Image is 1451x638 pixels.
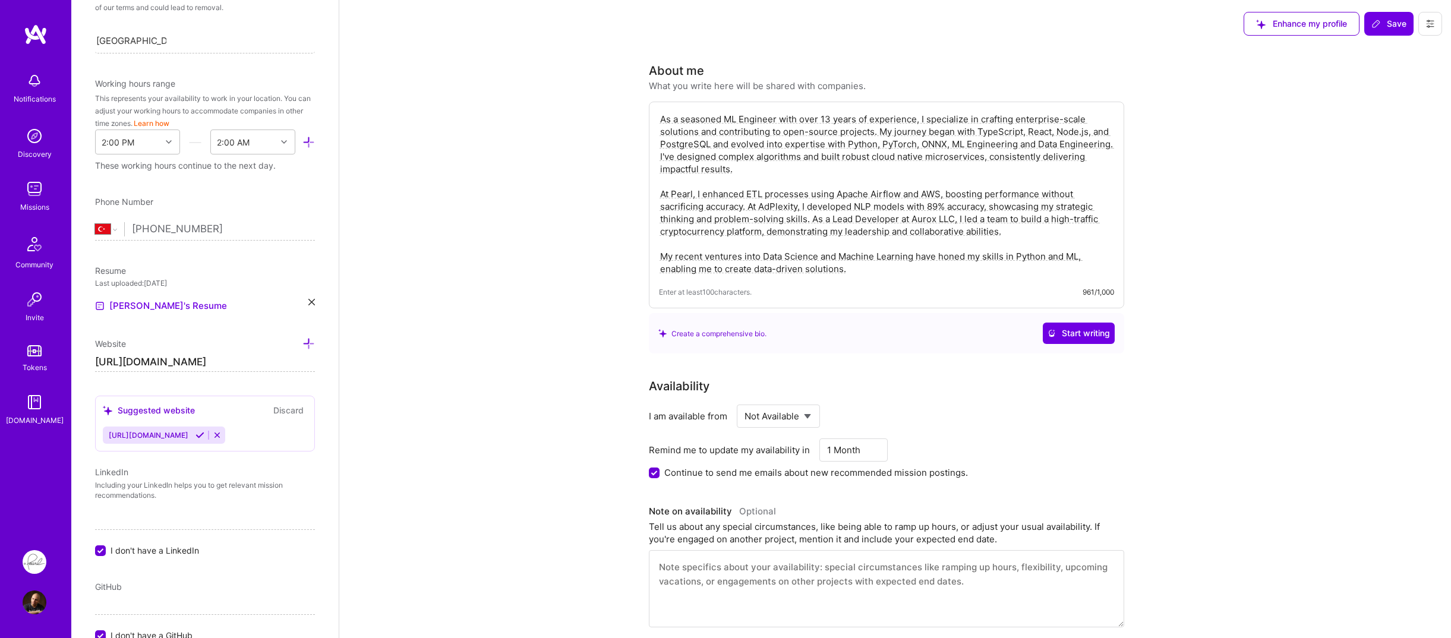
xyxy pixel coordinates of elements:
textarea: As a seasoned ML Engineer with over 13 years of experience, I specialize in crafting enterprise-s... [659,112,1114,276]
button: Save [1364,12,1414,36]
i: icon CrystalBallWhite [1048,329,1056,337]
div: Tokens [23,361,47,374]
div: Community [15,258,53,271]
span: Enhance my profile [1256,18,1347,30]
img: guide book [23,390,46,414]
div: Remind me to update my availability in [649,444,810,456]
a: Pearl: ML Engineering Team [20,550,49,574]
div: What you write here will be shared with companies. [649,80,866,92]
span: [URL][DOMAIN_NAME] [109,431,188,440]
div: Invite [26,311,44,324]
div: This represents your availability to work in your location. You can adjust your working hours to ... [95,92,315,130]
i: icon Chevron [166,139,172,145]
span: GitHub [95,582,122,592]
img: tokens [27,345,42,356]
div: 961/1,000 [1083,286,1114,298]
img: User Avatar [23,590,46,614]
button: Start writing [1043,323,1115,344]
div: Suggested website [103,404,195,416]
a: [PERSON_NAME]'s Resume [95,299,227,313]
i: icon Close [308,299,315,305]
div: Discovery [18,148,52,160]
button: Discard [270,403,307,417]
div: 2:00 PM [102,136,134,149]
img: discovery [23,124,46,148]
div: Notifications [14,93,56,105]
span: LinkedIn [95,467,128,477]
img: Invite [23,288,46,311]
div: Last uploaded: [DATE] [95,277,315,289]
i: icon Chevron [281,139,287,145]
input: +1 (000) 000-0000 [132,212,315,247]
span: Resume [95,266,126,276]
a: User Avatar [20,590,49,614]
span: Phone Number [95,197,153,207]
i: Accept [195,431,204,440]
div: Tell us about any special circumstances, like being able to ramp up hours, or adjust your usual a... [649,520,1124,545]
div: Availability [649,377,709,395]
span: Start writing [1048,327,1110,339]
i: Reject [213,431,222,440]
div: [DOMAIN_NAME] [6,414,64,427]
i: icon HorizontalInLineDivider [189,136,201,149]
span: Enter at least 100 characters. [659,286,752,298]
i: icon SuggestedTeams [103,406,113,416]
img: Resume [95,301,105,311]
img: Pearl: ML Engineering Team [23,550,46,574]
div: About me [649,62,704,80]
button: Enhance my profile [1244,12,1359,36]
div: Note on availability [649,503,776,520]
label: Continue to send me emails about new recommended mission postings. [664,466,968,479]
input: http://... [95,353,315,372]
span: Website [95,339,126,349]
span: Save [1371,18,1406,30]
img: logo [24,24,48,45]
span: Working hours range [95,78,175,89]
div: I am available from [649,410,727,422]
div: Create a comprehensive bio. [658,327,766,340]
i: icon SuggestedTeams [1256,20,1266,29]
span: I don't have a LinkedIn [111,544,199,557]
img: Community [20,230,49,258]
img: bell [23,69,46,93]
div: These working hours continue to the next day. [95,159,315,172]
i: icon SuggestedTeams [658,329,667,337]
span: Optional [739,506,776,517]
div: Missions [20,201,49,213]
button: Learn how [134,117,169,130]
div: 2:00 AM [217,136,250,149]
p: Including your LinkedIn helps you to get relevant mission recommendations. [95,481,315,501]
img: teamwork [23,177,46,201]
